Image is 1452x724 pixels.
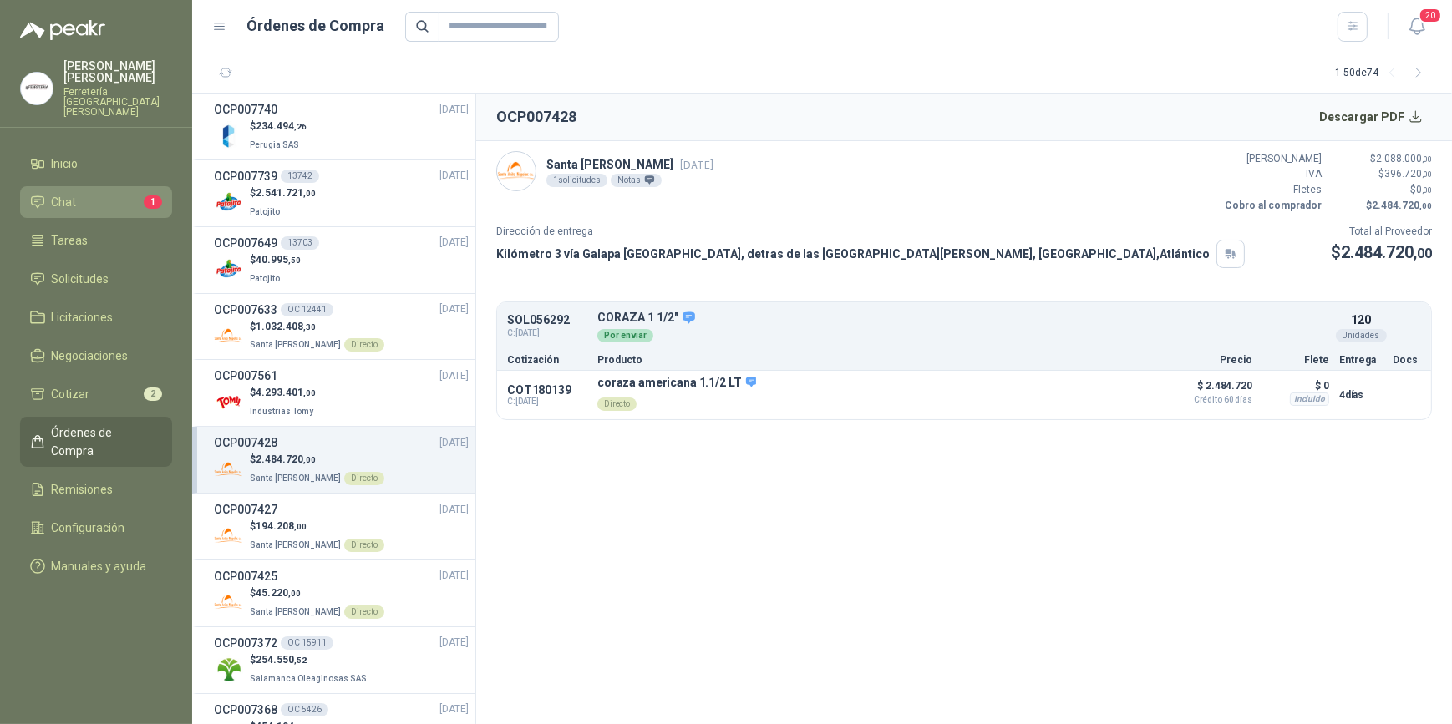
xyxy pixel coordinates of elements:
[52,270,109,288] span: Solicitudes
[214,567,469,620] a: OCP007425[DATE] Company Logo$45.220,00Santa [PERSON_NAME]Directo
[214,367,277,385] h3: OCP007561
[1262,376,1329,396] p: $ 0
[214,655,243,684] img: Company Logo
[281,703,328,716] div: OC 5426
[250,185,316,201] p: $
[680,159,713,171] span: [DATE]
[247,14,385,38] h1: Órdenes de Compra
[250,585,384,601] p: $
[496,224,1245,240] p: Dirección de entrega
[1332,151,1432,167] p: $
[439,435,469,451] span: [DATE]
[1169,396,1252,404] span: Crédito 60 días
[52,480,114,499] span: Remisiones
[214,188,243,217] img: Company Logo
[214,121,243,150] img: Company Logo
[439,701,469,717] span: [DATE]
[214,321,243,350] img: Company Logo
[597,355,1159,365] p: Producto
[1419,8,1442,23] span: 20
[144,387,162,401] span: 2
[1169,355,1252,365] p: Precio
[1221,198,1322,214] p: Cobro al comprador
[214,634,277,652] h3: OCP007372
[52,154,79,173] span: Inicio
[507,383,587,397] p: COT180139
[214,433,277,452] h3: OCP007428
[52,308,114,327] span: Licitaciones
[20,340,172,372] a: Negociaciones
[1221,182,1322,198] p: Fletes
[1332,166,1432,182] p: $
[1416,184,1432,195] span: 0
[250,473,341,483] span: Santa [PERSON_NAME]
[214,234,469,286] a: OCP00764913703[DATE] Company Logo$40.995,50Patojito
[1335,60,1432,87] div: 1 - 50 de 74
[52,347,129,365] span: Negociaciones
[52,231,89,250] span: Tareas
[214,454,243,484] img: Company Logo
[1221,166,1322,182] p: IVA
[52,557,147,575] span: Manuales y ayuda
[1341,242,1432,262] span: 2.484.720
[507,397,587,407] span: C: [DATE]
[1169,376,1252,404] p: $ 2.484.720
[303,455,316,464] span: ,00
[1332,182,1432,198] p: $
[1376,153,1432,165] span: 2.088.000
[256,520,307,532] span: 194.208
[256,453,316,465] span: 2.484.720
[256,120,307,132] span: 234.494
[497,152,536,190] img: Company Logo
[250,407,313,416] span: Industrias Tomy
[1422,154,1432,164] span: ,00
[214,521,243,550] img: Company Logo
[507,355,587,365] p: Cotización
[20,550,172,582] a: Manuales y ayuda
[256,187,316,199] span: 2.541.721
[281,636,333,650] div: OC 15911
[281,303,333,316] div: OC 12441
[1422,185,1432,195] span: ,00
[256,321,316,332] span: 1.032.408
[214,387,243,417] img: Company Logo
[250,340,341,349] span: Santa [PERSON_NAME]
[20,263,172,295] a: Solicitudes
[1339,355,1383,365] p: Entrega
[1331,224,1432,240] p: Total al Proveedor
[256,254,301,266] span: 40.995
[439,102,469,118] span: [DATE]
[344,605,384,619] div: Directo
[294,122,307,131] span: ,26
[214,100,277,119] h3: OCP007740
[1290,392,1329,406] div: Incluido
[344,539,384,552] div: Directo
[250,607,341,616] span: Santa [PERSON_NAME]
[1402,12,1432,42] button: 20
[214,255,243,284] img: Company Logo
[250,652,370,668] p: $
[1384,168,1432,180] span: 396.720
[250,119,307,134] p: $
[214,500,277,519] h3: OCP007427
[20,512,172,544] a: Configuración
[256,654,307,666] span: 254.550
[250,519,384,534] p: $
[344,472,384,485] div: Directo
[20,225,172,256] a: Tareas
[546,174,607,187] div: 1 solicitudes
[214,500,469,553] a: OCP007427[DATE] Company Logo$194.208,00Santa [PERSON_NAME]Directo
[1339,385,1383,405] p: 4 días
[1372,200,1432,211] span: 2.484.720
[214,588,243,617] img: Company Logo
[546,155,713,174] p: Santa [PERSON_NAME]
[597,311,1329,326] p: CORAZA 1 1/2"
[1422,170,1432,179] span: ,00
[52,423,156,460] span: Órdenes de Compra
[214,100,469,153] a: OCP007740[DATE] Company Logo$234.494,26Perugia SAS
[144,195,162,209] span: 1
[256,587,301,599] span: 45.220
[1331,240,1432,266] p: $
[507,327,587,340] span: C: [DATE]
[250,274,280,283] span: Patojito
